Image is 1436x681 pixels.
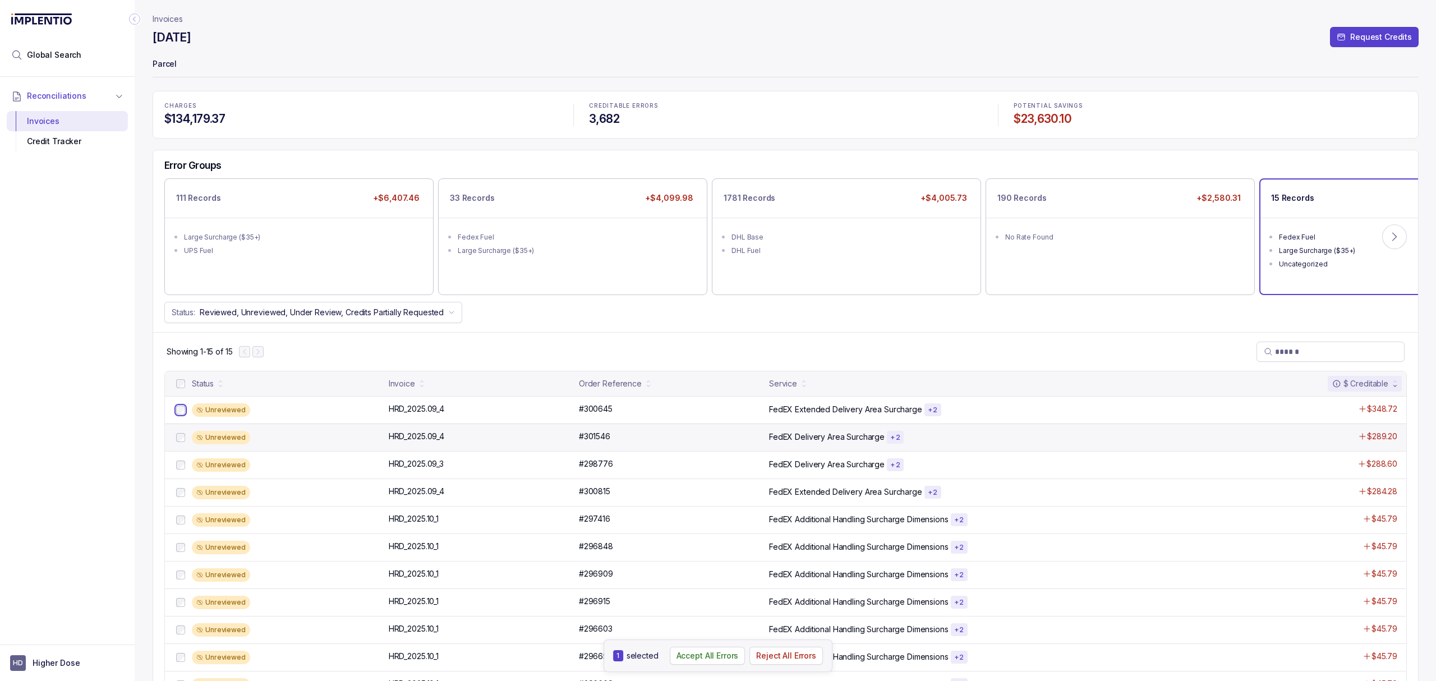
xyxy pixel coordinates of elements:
[1371,651,1397,662] p: $45.79
[176,598,185,607] input: checkbox-checkbox
[27,90,86,102] span: Reconciliations
[954,598,964,607] p: + 2
[769,459,885,470] p: FedEX Delivery Area Surcharge
[10,655,125,671] button: User initialsHigher Dose
[928,406,938,415] p: + 2
[643,190,696,206] p: +$4,099.98
[389,513,439,524] p: HRD_2025.10_1
[153,54,1419,76] p: Parcel
[1371,568,1397,579] p: $45.79
[627,650,659,661] p: selected
[1271,192,1314,204] p: 15 Records
[389,403,444,415] p: HRD_2025.09_4
[7,84,128,108] button: Reconciliations
[613,650,623,661] span: Number selected
[389,541,439,552] p: HRD_2025.10_1
[579,596,610,607] p: #296915
[167,346,232,357] p: Showing 1-15 of 15
[153,13,183,25] a: Invoices
[176,192,220,204] p: 111 Records
[176,543,185,552] input: checkbox-checkbox
[1332,378,1388,389] div: $ Creditable
[579,403,613,415] p: #300645
[176,406,185,415] input: checkbox-checkbox
[890,461,900,470] p: + 2
[731,232,968,243] div: DHL Base
[176,570,185,579] input: checkbox-checkbox
[176,516,185,524] input: checkbox-checkbox
[10,655,26,671] span: User initials
[579,486,610,497] p: #300815
[670,647,745,665] button: Accept All Errors
[954,516,964,524] p: + 2
[928,488,938,497] p: + 2
[167,346,232,357] div: Remaining page entries
[769,569,949,580] p: FedEX Additional Handling Surcharge Dimensions
[192,403,250,417] div: Unreviewed
[176,625,185,634] input: checkbox-checkbox
[389,378,415,389] div: Invoice
[176,379,185,388] input: checkbox-checkbox
[676,650,739,661] p: Accept All Errors
[724,192,775,204] p: 1781 Records
[579,431,610,442] p: #301546
[589,103,982,109] p: CREDITABLE ERRORS
[192,486,250,499] div: Unreviewed
[192,568,250,582] div: Unreviewed
[128,12,141,26] div: Collapse Icon
[389,486,444,497] p: HRD_2025.09_4
[164,159,222,172] h5: Error Groups
[579,651,613,662] p: #296658
[16,131,119,151] div: Credit Tracker
[769,596,949,608] p: FedEX Additional Handling Surcharge Dimensions
[164,302,462,323] button: Status:Reviewed, Unreviewed, Under Review, Credits Partially Requested
[769,486,922,498] p: FedEX Extended Delivery Area Surcharge
[756,650,816,661] p: Reject All Errors
[769,541,949,553] p: FedEX Additional Handling Surcharge Dimensions
[769,651,949,662] p: FedEX Additional Handling Surcharge Dimensions
[176,488,185,497] input: checkbox-checkbox
[1371,596,1397,607] p: $45.79
[33,657,80,669] p: Higher Dose
[164,103,558,109] p: CHARGES
[1350,31,1412,43] p: Request Credits
[769,404,922,415] p: FedEX Extended Delivery Area Surcharge
[389,568,439,579] p: HRD_2025.10_1
[7,109,128,154] div: Reconciliations
[1330,27,1419,47] button: Request Credits
[918,190,969,206] p: +$4,005.73
[192,513,250,527] div: Unreviewed
[1367,431,1397,442] p: $289.20
[997,192,1046,204] p: 190 Records
[579,623,613,634] p: #296603
[1194,190,1243,206] p: +$2,580.31
[389,596,439,607] p: HRD_2025.10_1
[172,307,195,318] p: Status:
[769,431,885,443] p: FedEX Delivery Area Surcharge
[1005,232,1242,243] div: No Rate Found
[164,111,558,127] h4: $134,179.37
[731,245,968,256] div: DHL Fuel
[192,596,250,609] div: Unreviewed
[458,232,694,243] div: Fedex Fuel
[389,651,439,662] p: HRD_2025.10_1
[749,647,823,665] button: Reject All Errors
[616,651,620,660] p: 1
[579,458,613,470] p: #298776
[192,623,250,637] div: Unreviewed
[192,541,250,554] div: Unreviewed
[192,431,250,444] div: Unreviewed
[371,190,422,206] p: +$6,407.46
[176,433,185,442] input: checkbox-checkbox
[389,431,444,442] p: HRD_2025.09_4
[16,111,119,131] div: Invoices
[890,433,900,442] p: + 2
[389,623,439,634] p: HRD_2025.10_1
[184,232,421,243] div: Large Surcharge ($35+)
[1371,623,1397,634] p: $45.79
[192,458,250,472] div: Unreviewed
[389,458,444,470] p: HRD_2025.09_3
[579,378,642,389] div: Order Reference
[579,541,613,552] p: #296848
